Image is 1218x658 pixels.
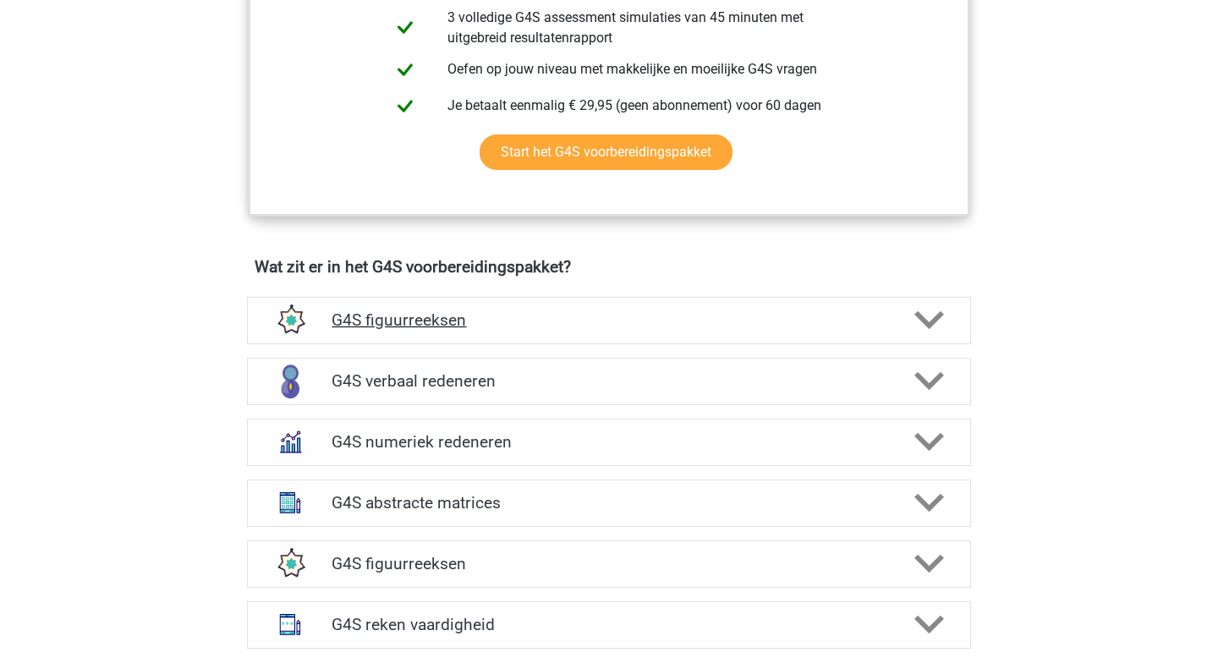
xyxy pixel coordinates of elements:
[268,541,312,585] img: figuurreeksen
[268,359,312,403] img: verbaal redeneren
[240,480,978,527] a: abstracte matrices G4S abstracte matrices
[268,419,312,463] img: numeriek redeneren
[480,134,732,170] a: Start het G4S voorbereidingspakket
[332,371,886,391] h4: G4S verbaal redeneren
[240,601,978,649] a: reken vaardigheid G4S reken vaardigheid
[332,310,886,330] h4: G4S figuurreeksen
[332,432,886,452] h4: G4S numeriek redeneren
[240,540,978,588] a: figuurreeksen G4S figuurreeksen
[240,297,978,344] a: figuurreeksen G4S figuurreeksen
[268,480,312,524] img: abstracte matrices
[332,493,886,513] h4: G4S abstracte matrices
[268,602,312,646] img: reken vaardigheid
[240,419,978,466] a: numeriek redeneren G4S numeriek redeneren
[240,358,978,405] a: verbaal redeneren G4S verbaal redeneren
[332,615,886,634] h4: G4S reken vaardigheid
[268,298,312,342] img: figuurreeksen
[255,257,963,277] h4: Wat zit er in het G4S voorbereidingspakket?
[332,554,886,573] h4: G4S figuurreeksen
